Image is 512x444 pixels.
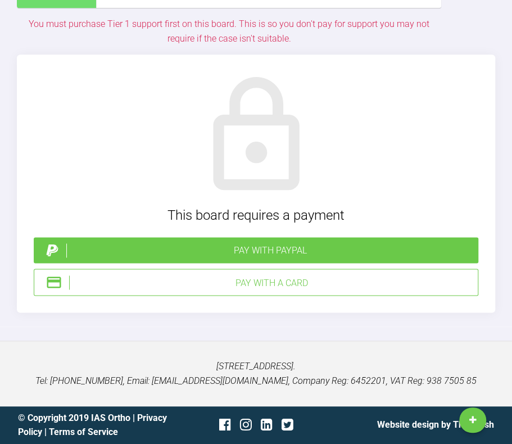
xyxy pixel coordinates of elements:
[18,359,494,388] p: [STREET_ADDRESS]. Tel: [PHONE_NUMBER], Email: [EMAIL_ADDRESS][DOMAIN_NAME], Company Reg: 6452201,...
[18,411,176,440] div: © Copyright 2019 IAS Ortho | |
[44,242,61,259] img: paypal.a7a4ce45.svg
[17,17,441,46] div: You must purchase Tier 1 support first on this board. This is so you don't pay for support you ma...
[377,419,494,430] a: Website design by The Fresh
[192,71,321,201] img: lock.6dc949b6.svg
[49,427,118,437] a: Terms of Service
[66,243,474,258] div: Pay with PayPal
[459,407,486,433] a: New Case
[46,274,62,291] img: stripeIcon.ae7d7783.svg
[34,205,478,226] div: This board requires a payment
[69,275,473,290] div: Pay with a Card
